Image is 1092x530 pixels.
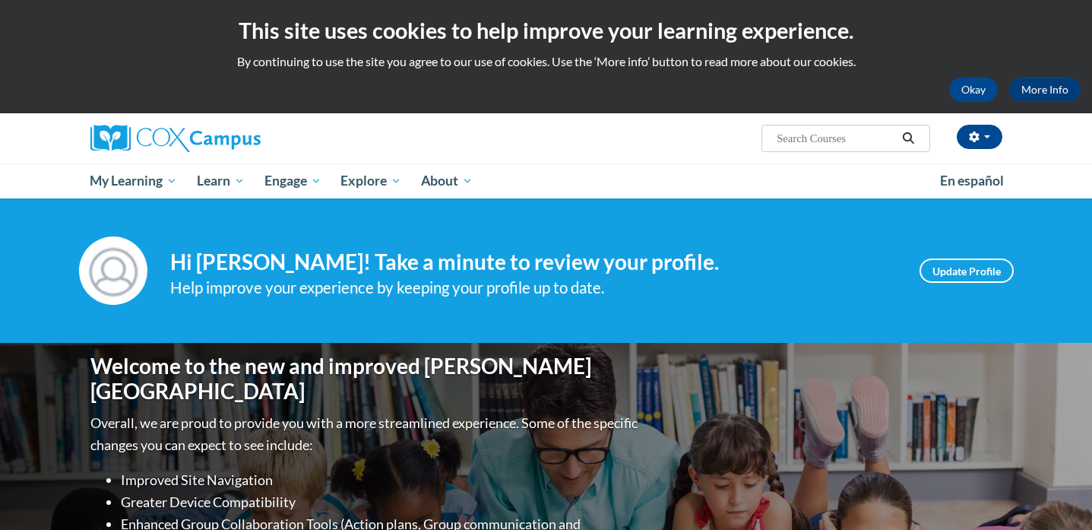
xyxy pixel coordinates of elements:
li: Improved Site Navigation [121,469,641,491]
iframe: Button to launch messaging window [1031,469,1080,518]
a: My Learning [81,163,188,198]
p: Overall, we are proud to provide you with a more streamlined experience. Some of the specific cha... [90,412,641,456]
button: Account Settings [957,125,1002,149]
a: Engage [255,163,331,198]
input: Search Courses [775,129,897,148]
span: My Learning [90,172,177,190]
a: More Info [1009,78,1081,102]
img: Profile Image [79,236,147,305]
a: En español [930,165,1014,197]
span: En español [940,173,1004,189]
span: Learn [197,172,245,190]
h4: Hi [PERSON_NAME]! Take a minute to review your profile. [170,249,897,275]
li: Greater Device Compatibility [121,491,641,513]
a: Explore [331,163,411,198]
button: Search [897,129,919,148]
img: Cox Campus [90,125,261,152]
a: Learn [187,163,255,198]
button: Okay [949,78,998,102]
span: About [421,172,473,190]
span: Explore [340,172,401,190]
h2: This site uses cookies to help improve your learning experience. [11,15,1081,46]
span: Engage [264,172,321,190]
a: Update Profile [919,259,1014,283]
div: Help improve your experience by keeping your profile up to date. [170,275,897,300]
div: Main menu [68,163,1025,198]
p: By continuing to use the site you agree to our use of cookies. Use the ‘More info’ button to read... [11,53,1081,70]
h1: Welcome to the new and improved [PERSON_NAME][GEOGRAPHIC_DATA] [90,354,641,405]
a: About [411,163,483,198]
a: Cox Campus [90,125,379,152]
